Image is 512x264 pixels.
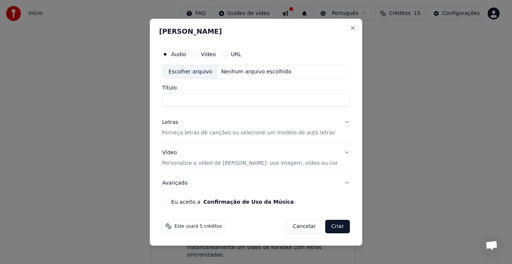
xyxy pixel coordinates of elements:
button: Eu aceito a [204,199,294,204]
label: Áudio [171,52,186,57]
label: Vídeo [201,52,216,57]
button: Cancelar [286,219,322,233]
button: LetrasForneça letras de canções ou selecione um modelo de auto letras [162,113,350,143]
button: Criar [325,219,350,233]
label: Título [162,85,350,90]
span: Este usará 5 créditos [175,223,222,229]
p: Personalize o vídeo de [PERSON_NAME]: use imagem, vídeo ou cor [162,159,338,167]
div: Nenhum arquivo escolhido [218,68,294,76]
label: URL [231,52,241,57]
p: Forneça letras de canções ou selecione um modelo de auto letras [162,129,335,137]
h2: [PERSON_NAME] [159,28,353,35]
div: Vídeo [162,149,338,167]
div: Letras [162,119,178,126]
button: VídeoPersonalize o vídeo de [PERSON_NAME]: use imagem, vídeo ou cor [162,143,350,173]
label: Eu aceito a [171,199,294,204]
div: Escolher arquivo [163,65,219,79]
button: Avançado [162,173,350,192]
